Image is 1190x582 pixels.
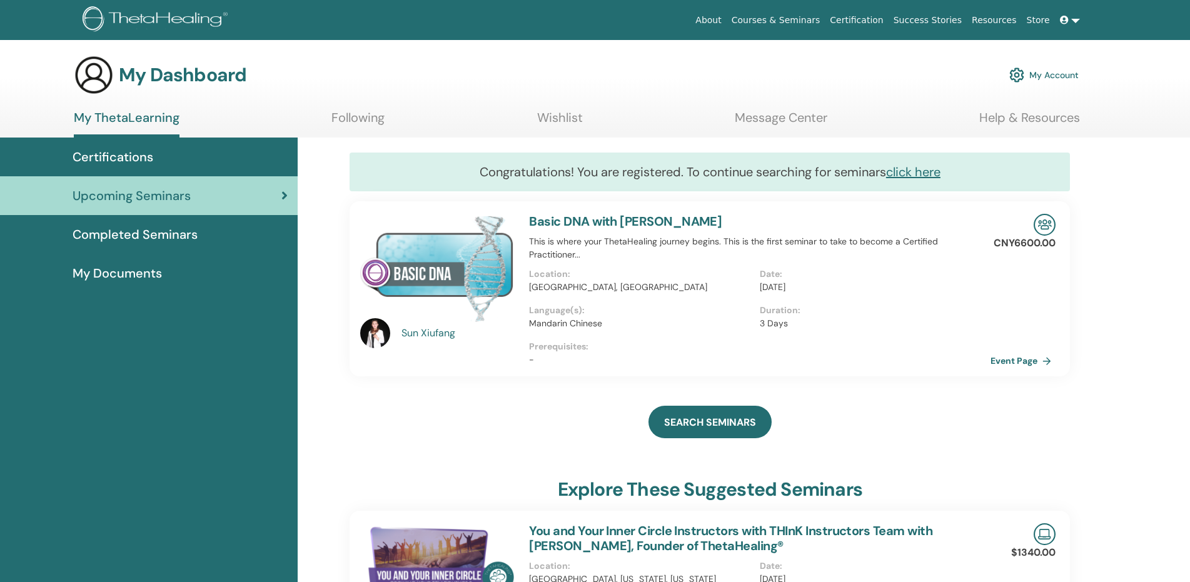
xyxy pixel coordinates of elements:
img: logo.png [83,6,232,34]
a: My ThetaLearning [74,110,179,138]
p: Location : [529,268,752,281]
span: Certifications [73,148,153,166]
a: Event Page [991,351,1056,370]
span: My Documents [73,264,162,283]
a: Sun Xiufang [401,326,517,341]
p: This is where your ThetaHealing journey begins. This is the first seminar to take to become a Cer... [529,235,991,261]
img: Basic DNA [360,214,514,322]
img: default.jpg [360,318,390,348]
h3: My Dashboard [119,64,246,86]
a: Wishlist [537,110,583,134]
a: Resources [967,9,1022,32]
a: Courses & Seminars [727,9,825,32]
p: Duration : [760,304,983,317]
span: SEARCH SEMINARS [664,416,756,429]
p: CNY6600.00 [994,236,1056,251]
a: Help & Resources [979,110,1080,134]
p: [GEOGRAPHIC_DATA], [GEOGRAPHIC_DATA] [529,281,752,294]
p: Date : [760,559,983,573]
span: Upcoming Seminars [73,186,191,205]
span: Completed Seminars [73,225,198,244]
p: Location : [529,559,752,573]
a: Message Center [735,110,827,134]
p: Prerequisites : [529,340,991,353]
p: [DATE] [760,281,983,294]
img: cog.svg [1009,64,1024,86]
a: About [690,9,726,32]
a: SEARCH SEMINARS [648,406,772,438]
a: Basic DNA with [PERSON_NAME] [529,213,722,229]
p: 3 Days [760,317,983,330]
h3: explore these suggested seminars [558,478,862,501]
a: Certification [825,9,888,32]
p: Date : [760,268,983,281]
a: Store [1022,9,1055,32]
p: Mandarin Chinese [529,317,752,330]
a: You and Your Inner Circle Instructors with THInK Instructors Team with [PERSON_NAME], Founder of ... [529,523,932,554]
p: $1340.00 [1011,545,1056,560]
p: - [529,353,991,366]
img: Live Online Seminar [1034,523,1056,545]
div: Congratulations! You are registered. To continue searching for seminars [350,153,1070,191]
img: In-Person Seminar [1034,214,1056,236]
a: My Account [1009,61,1079,89]
a: click here [886,164,940,180]
a: Success Stories [889,9,967,32]
p: Language(s) : [529,304,752,317]
img: generic-user-icon.jpg [74,55,114,95]
a: Following [331,110,385,134]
